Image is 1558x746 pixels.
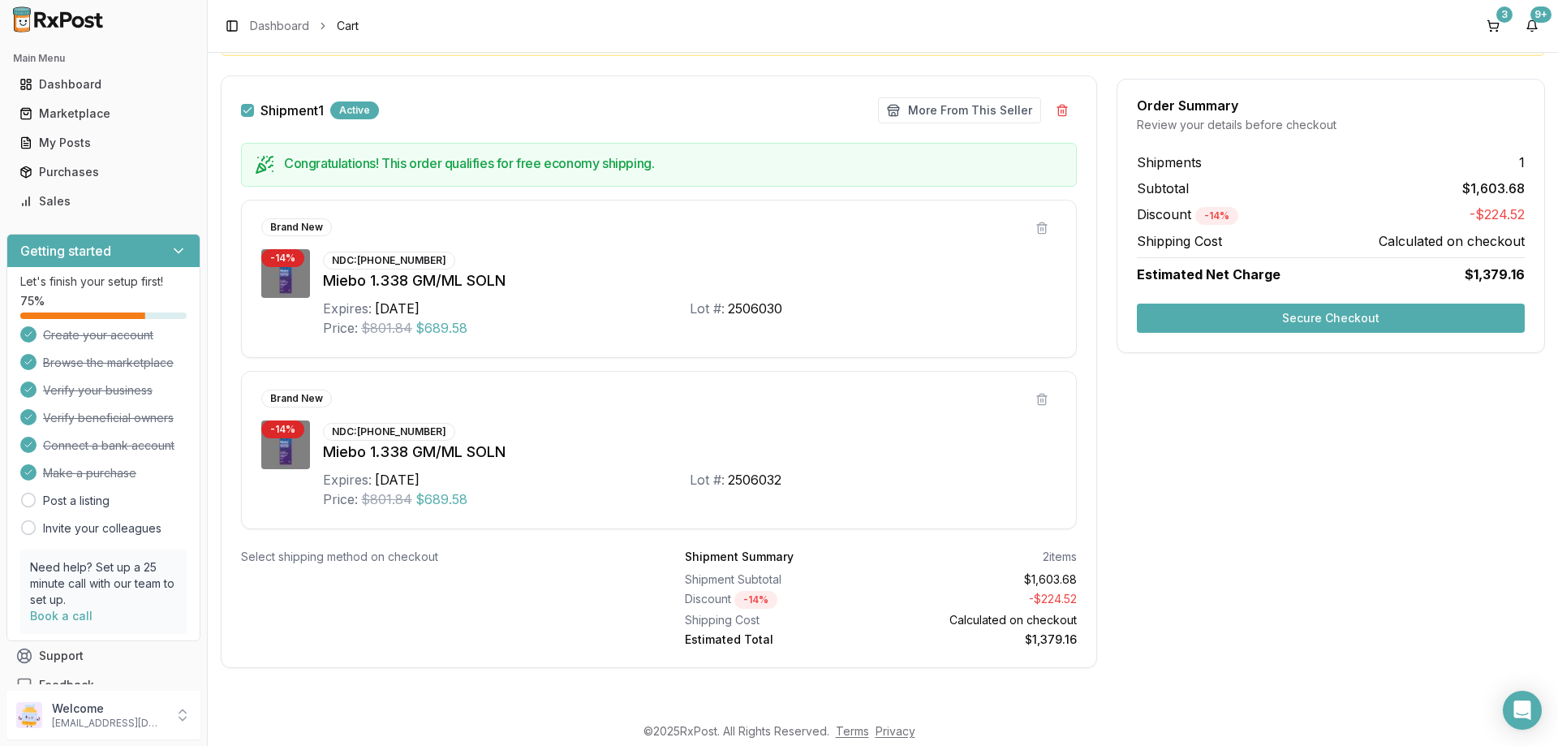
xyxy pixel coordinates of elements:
button: Secure Checkout [1137,304,1525,333]
div: 3 [1496,6,1513,23]
div: Shipment Subtotal [685,571,875,588]
img: RxPost Logo [6,6,110,32]
div: - 14 % [261,420,304,438]
div: - 14 % [1195,207,1238,225]
div: Brand New [261,218,332,236]
div: - 14 % [734,591,777,609]
span: Verify beneficial owners [43,410,174,426]
h2: Main Menu [13,52,194,65]
a: Sales [13,187,194,216]
div: Order Summary [1137,99,1525,112]
a: Dashboard [13,70,194,99]
span: Make a purchase [43,465,136,481]
span: Discount [1137,206,1238,222]
button: Support [6,641,200,671]
div: Shipment Summary [685,549,794,565]
div: Lot #: [690,299,725,318]
h3: Getting started [20,241,111,261]
span: 1 [1519,153,1525,172]
span: $1,603.68 [1462,179,1525,198]
div: Estimated Total [685,632,875,648]
span: Calculated on checkout [1379,231,1525,251]
img: User avatar [16,702,42,728]
div: Miebo 1.338 GM/ML SOLN [323,441,1057,464]
span: $1,379.16 [1465,265,1525,284]
span: $689.58 [415,318,467,338]
div: Purchases [19,164,187,180]
a: Privacy [876,724,915,738]
div: Expires: [323,299,372,318]
div: $1,603.68 [888,571,1078,588]
span: Shipments [1137,153,1202,172]
span: $801.84 [361,489,412,509]
div: Review your details before checkout [1137,117,1525,133]
span: Connect a bank account [43,438,174,454]
div: Brand New [261,390,332,407]
div: Price: [323,318,358,338]
span: Estimated Net Charge [1137,266,1280,282]
div: [DATE] [375,299,420,318]
div: NDC: [PHONE_NUMBER] [323,252,455,270]
button: More From This Seller [878,97,1041,123]
button: Sales [6,188,200,214]
span: Feedback [39,677,94,693]
div: 2506030 [728,299,782,318]
div: Marketplace [19,106,187,122]
span: $689.58 [415,489,467,509]
div: Shipping Cost [685,612,875,628]
span: Cart [337,18,359,34]
a: Invite your colleagues [43,520,161,537]
div: [DATE] [375,470,420,489]
div: $1,379.16 [888,632,1078,648]
div: - 14 % [261,249,304,267]
div: 2 items [1043,549,1077,565]
div: Price: [323,489,358,509]
span: Create your account [43,327,153,343]
a: Purchases [13,157,194,187]
div: Expires: [323,470,372,489]
div: Discount [685,591,875,609]
p: Need help? Set up a 25 minute call with our team to set up. [30,559,177,608]
p: Let's finish your setup first! [20,274,187,290]
span: Browse the marketplace [43,355,174,371]
a: Dashboard [250,18,309,34]
button: Marketplace [6,101,200,127]
img: Miebo 1.338 GM/ML SOLN [261,249,310,298]
button: Purchases [6,159,200,185]
h5: Congratulations! This order qualifies for free economy shipping. [284,157,1063,170]
div: - $224.52 [888,591,1078,609]
span: $801.84 [361,318,412,338]
div: My Posts [19,135,187,151]
a: Book a call [30,609,93,623]
div: Miebo 1.338 GM/ML SOLN [323,270,1057,292]
div: Open Intercom Messenger [1503,691,1542,730]
div: Select shipping method on checkout [241,549,633,565]
label: Shipment 1 [260,104,324,117]
a: Terms [836,724,869,738]
div: Active [330,101,379,119]
button: 3 [1480,13,1506,39]
button: Feedback [6,671,200,700]
span: Shipping Cost [1137,231,1222,251]
nav: breadcrumb [250,18,359,34]
div: Calculated on checkout [888,612,1078,628]
div: NDC: [PHONE_NUMBER] [323,423,455,441]
button: 9+ [1519,13,1545,39]
div: Dashboard [19,76,187,93]
button: Dashboard [6,71,200,97]
span: -$224.52 [1470,205,1525,225]
span: 75 % [20,293,45,309]
div: Sales [19,193,187,209]
p: [EMAIL_ADDRESS][DOMAIN_NAME] [52,717,165,730]
div: 9+ [1530,6,1552,23]
a: Marketplace [13,99,194,128]
span: Subtotal [1137,179,1189,198]
a: Post a listing [43,493,110,509]
span: Verify your business [43,382,153,399]
a: My Posts [13,128,194,157]
div: Lot #: [690,470,725,489]
div: 2506032 [728,470,781,489]
button: My Posts [6,130,200,156]
img: Miebo 1.338 GM/ML SOLN [261,420,310,469]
